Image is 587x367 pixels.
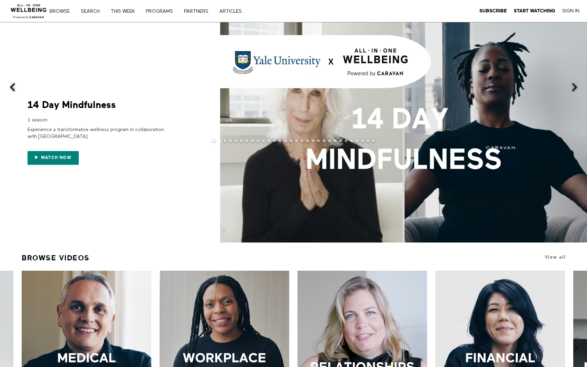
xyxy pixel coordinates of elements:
a: Browse [47,9,77,14]
nav: Primary [54,8,256,14]
a: Subscribe [479,8,507,14]
a: ARTICLES [217,9,249,14]
a: Start Watching [514,8,555,14]
a: THIS WEEK [108,9,142,14]
a: PARTNERS [182,9,216,14]
strong: Subscribe [479,8,507,13]
a: Browse Videos [22,251,90,265]
a: Search [78,9,107,14]
strong: Start Watching [514,8,555,13]
a: PROGRAMS [143,9,180,14]
a: View all [544,255,566,260]
a: Sign In [562,8,579,14]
